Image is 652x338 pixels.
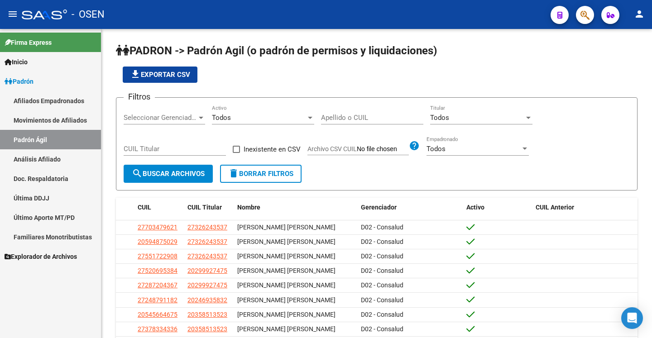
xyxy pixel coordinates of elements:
span: 27378334336 [138,325,177,333]
mat-icon: file_download [130,69,141,80]
span: 27287204367 [138,281,177,289]
span: CUIL Titular [187,204,222,211]
button: Buscar Archivos [124,165,213,183]
span: 27326243537 [187,238,227,245]
span: Padrón [5,76,34,86]
button: Borrar Filtros [220,165,302,183]
span: [PERSON_NAME] [PERSON_NAME] [237,281,336,289]
span: D02 - Consalud [361,252,403,260]
span: Firma Express [5,38,52,48]
span: D02 - Consalud [361,296,403,304]
datatable-header-cell: CUIL Anterior [532,198,638,217]
span: Todos [430,114,449,122]
span: 20299927475 [187,267,227,274]
mat-icon: menu [7,9,18,19]
span: 20246935832 [187,296,227,304]
span: D02 - Consalud [361,311,403,318]
span: Activo [466,204,484,211]
span: Gerenciador [361,204,397,211]
span: Seleccionar Gerenciador [124,114,197,122]
span: 20358513523 [187,325,227,333]
span: [PERSON_NAME] [PERSON_NAME] [237,252,336,260]
span: Borrar Filtros [228,170,293,178]
datatable-header-cell: Activo [463,198,532,217]
span: PADRON -> Padrón Agil (o padrón de permisos y liquidaciones) [116,44,437,57]
span: [PERSON_NAME] [PERSON_NAME] [237,296,336,304]
span: - OSEN [72,5,105,24]
datatable-header-cell: CUIL [134,198,184,217]
span: CUIL [138,204,151,211]
span: D02 - Consalud [361,238,403,245]
mat-icon: person [634,9,645,19]
span: 27551722908 [138,252,177,260]
span: Inicio [5,57,28,67]
span: Buscar Archivos [132,170,205,178]
span: Nombre [237,204,260,211]
span: 20358513523 [187,311,227,318]
span: 27326243537 [187,252,227,260]
span: Archivo CSV CUIL [307,145,357,152]
span: [PERSON_NAME] [PERSON_NAME] [237,311,336,318]
span: 27326243537 [187,224,227,231]
mat-icon: search [132,168,143,179]
mat-icon: delete [228,168,239,179]
span: Todos [212,114,231,122]
span: 20594875029 [138,238,177,245]
div: Open Intercom Messenger [621,307,643,329]
span: 20545664675 [138,311,177,318]
span: D02 - Consalud [361,281,403,289]
span: Explorador de Archivos [5,252,77,262]
span: 20299927475 [187,281,227,289]
span: [PERSON_NAME] [PERSON_NAME] [237,238,336,245]
span: CUIL Anterior [536,204,574,211]
span: [PERSON_NAME] [PERSON_NAME] [237,224,336,231]
span: 27520695384 [138,267,177,274]
span: Todos [427,145,446,153]
span: D02 - Consalud [361,325,403,333]
h3: Filtros [124,90,155,103]
datatable-header-cell: CUIL Titular [184,198,234,217]
datatable-header-cell: Gerenciador [357,198,463,217]
span: [PERSON_NAME] [PERSON_NAME] [237,267,336,274]
span: Inexistente en CSV [244,144,301,155]
datatable-header-cell: Nombre [234,198,357,217]
span: 27248791182 [138,296,177,304]
input: Archivo CSV CUIL [357,145,409,153]
span: [PERSON_NAME] [PERSON_NAME] [237,325,336,333]
span: D02 - Consalud [361,267,403,274]
span: D02 - Consalud [361,224,403,231]
span: Exportar CSV [130,71,190,79]
span: 27703479621 [138,224,177,231]
mat-icon: help [409,140,420,151]
button: Exportar CSV [123,67,197,83]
